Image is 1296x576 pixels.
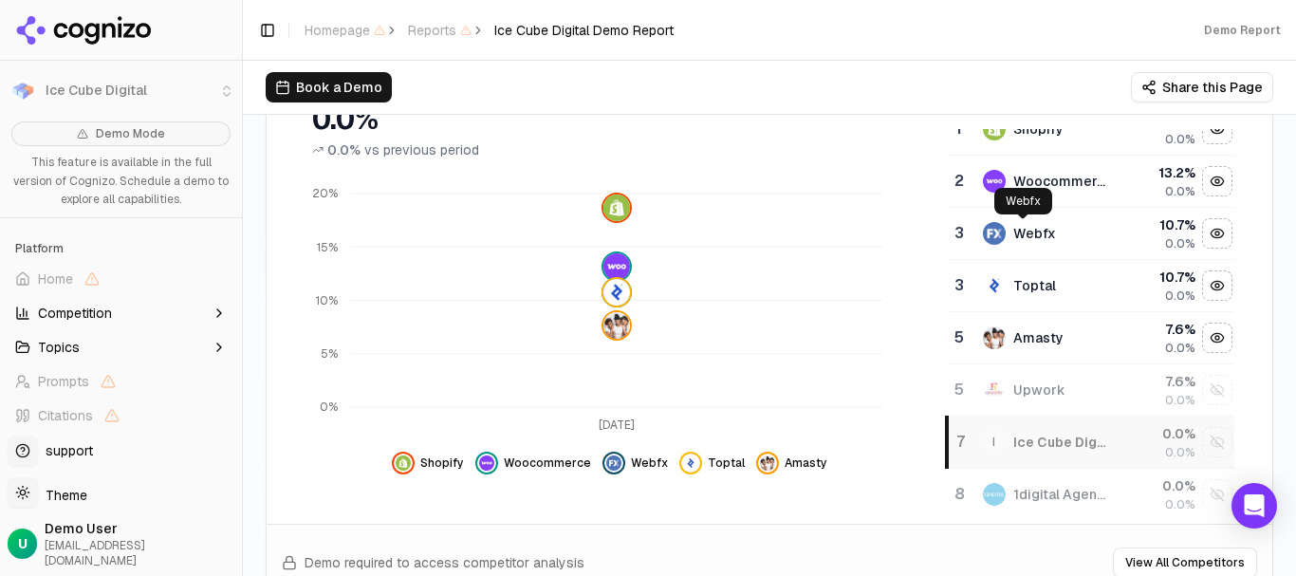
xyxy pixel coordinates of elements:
[1006,194,1041,209] p: Webfx
[1013,224,1056,243] div: Webfx
[327,140,361,159] span: 0.0%
[38,338,80,357] span: Topics
[316,293,338,308] tspan: 10%
[603,312,630,339] img: amasty
[392,452,464,474] button: Hide shopify data
[1013,120,1064,139] div: Shopify
[1202,375,1232,405] button: Show upwork data
[408,21,472,40] span: Reports
[947,103,1234,156] tr: 1shopifyShopify18.7%0.0%Hide shopify data
[312,102,907,137] div: 0.0%
[1013,328,1064,347] div: Amasty
[305,553,584,572] span: Demo required to access competitor analysis
[947,208,1234,260] tr: 3webfxWebfx10.7%0.0%Hide webfx data
[1202,166,1232,196] button: Hide woocommerce data
[956,431,964,454] div: 7
[708,455,745,471] span: Toptal
[38,304,112,323] span: Competition
[320,399,338,415] tspan: 0%
[38,406,93,425] span: Citations
[954,483,964,506] div: 8
[603,279,630,306] img: toptal
[1202,218,1232,249] button: Hide webfx data
[785,455,827,471] span: Amasty
[1124,476,1196,495] div: 0.0 %
[305,21,385,40] span: Homepage
[683,455,698,471] img: toptal
[1013,381,1065,399] div: Upwork
[760,455,775,471] img: amasty
[947,156,1234,208] tr: 2woocommerceWoocommerce13.2%0.0%Hide woocommerce data
[1165,393,1195,408] span: 0.0%
[11,154,231,210] p: This feature is available in the full version of Cognizo. Schedule a demo to explore all capabili...
[606,455,621,471] img: webfx
[317,240,338,255] tspan: 15%
[1165,132,1195,147] span: 0.0%
[983,431,1006,454] span: I
[1165,288,1195,304] span: 0.0%
[947,260,1234,312] tr: 3toptalToptal10.7%0.0%Hide toptal data
[38,372,89,391] span: Prompts
[603,195,630,221] img: shopify
[679,452,745,474] button: Hide toptal data
[599,418,635,433] tspan: [DATE]
[321,346,338,362] tspan: 5%
[364,140,479,159] span: vs previous period
[1165,445,1195,460] span: 0.0%
[38,441,93,460] span: support
[1165,184,1195,199] span: 0.0%
[1202,427,1232,457] button: Show ice cube digital data
[983,222,1006,245] img: webfx
[1165,341,1195,356] span: 0.0%
[947,417,1234,469] tr: 7IIce Cube Digital0.0%0.0%Show ice cube digital data
[1124,215,1196,234] div: 10.7 %
[983,483,1006,506] img: 1digital agency
[1124,320,1196,339] div: 7.6 %
[96,126,165,141] span: Demo Mode
[602,452,668,474] button: Hide webfx data
[1124,163,1196,182] div: 13.2 %
[45,519,234,538] span: Demo User
[396,455,411,471] img: shopify
[1124,372,1196,391] div: 7.6 %
[947,469,1234,521] tr: 81digital agency1digital Agency0.0%0.0%Show 1digital agency data
[1165,497,1195,512] span: 0.0%
[305,21,674,40] nav: breadcrumb
[8,298,234,328] button: Competition
[1013,172,1109,191] div: Woocommerce
[1131,72,1273,102] button: Share this Page
[18,534,28,553] span: U
[603,253,630,280] img: woocommerce
[494,21,674,40] span: Ice Cube Digital Demo Report
[266,72,392,102] button: Book a Demo
[8,233,234,264] div: Platform
[479,455,494,471] img: woocommerce
[983,379,1006,401] img: upwork
[631,455,668,471] span: Webfx
[954,170,964,193] div: 2
[1231,483,1277,529] div: Open Intercom Messenger
[983,274,1006,297] img: toptal
[954,274,964,297] div: 3
[1202,114,1232,144] button: Hide shopify data
[756,452,827,474] button: Hide amasty data
[1202,323,1232,353] button: Hide amasty data
[475,452,591,474] button: Hide woocommerce data
[947,312,1234,364] tr: 5amastyAmasty7.6%0.0%Hide amasty data
[954,222,964,245] div: 3
[1204,23,1281,38] div: Demo Report
[38,269,73,288] span: Home
[1013,276,1056,295] div: Toptal
[38,487,87,504] span: Theme
[983,170,1006,193] img: woocommerce
[504,455,591,471] span: Woocommerce
[983,326,1006,349] img: amasty
[954,379,964,401] div: 5
[1013,433,1109,452] div: Ice Cube Digital
[1202,270,1232,301] button: Hide toptal data
[947,364,1234,417] tr: 5upworkUpwork7.6%0.0%Show upwork data
[954,118,964,140] div: 1
[954,326,964,349] div: 5
[312,186,338,201] tspan: 20%
[1165,236,1195,251] span: 0.0%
